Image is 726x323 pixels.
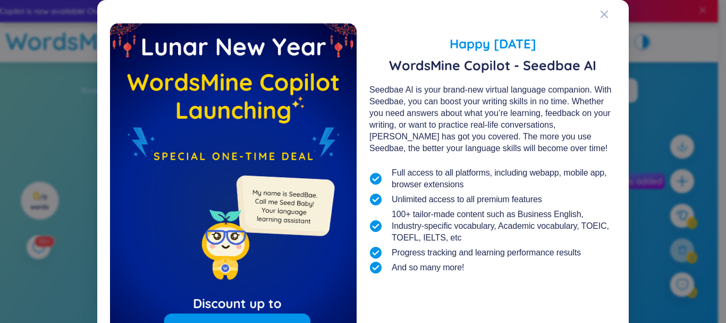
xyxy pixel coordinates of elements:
span: 100+ tailor-made content such as Business English, Industry-specific vocabulary, Academic vocabul... [392,209,616,244]
div: Seedbae AI is your brand-new virtual language companion. With Seedbae, you can boost your writing... [369,84,616,154]
span: And so many more! [392,262,464,274]
img: minionSeedbaeMessage.35ffe99e.png [231,154,337,260]
span: Full access to all platforms, including webapp, mobile app, browser extensions [392,167,616,191]
span: WordsMine Copilot - Seedbae AI [369,57,616,73]
span: Progress tracking and learning performance results [392,247,581,259]
span: Unlimited access to all premium features [392,194,542,205]
span: Happy [DATE] [369,34,616,53]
